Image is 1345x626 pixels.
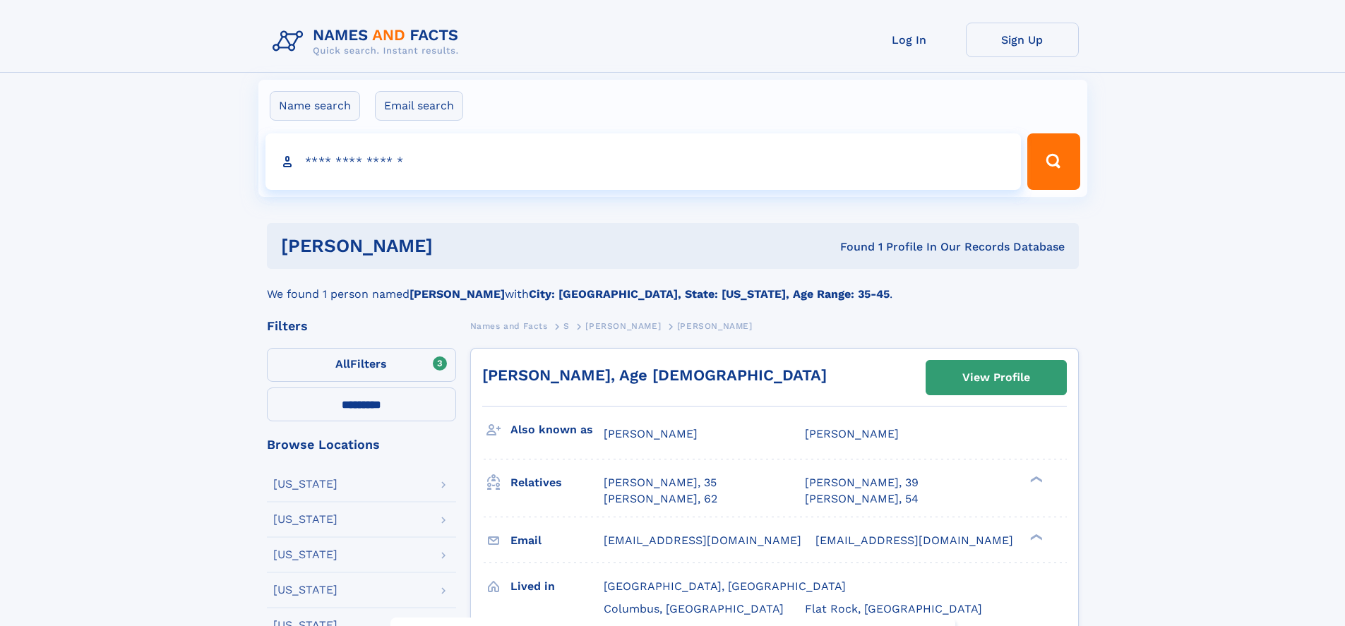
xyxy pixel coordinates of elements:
div: View Profile [962,361,1030,394]
label: Name search [270,91,360,121]
b: City: [GEOGRAPHIC_DATA], State: [US_STATE], Age Range: 35-45 [529,287,890,301]
span: Flat Rock, [GEOGRAPHIC_DATA] [805,602,982,615]
a: [PERSON_NAME], 54 [805,491,919,507]
span: [PERSON_NAME] [604,427,698,440]
div: Filters [267,320,456,332]
span: [EMAIL_ADDRESS][DOMAIN_NAME] [815,534,1013,547]
span: [PERSON_NAME] [677,321,753,331]
b: [PERSON_NAME] [410,287,505,301]
span: S [563,321,570,331]
label: Filters [267,348,456,382]
h3: Lived in [510,574,604,598]
h3: Relatives [510,471,604,495]
div: [US_STATE] [273,584,337,596]
div: Browse Locations [267,438,456,451]
a: [PERSON_NAME], 39 [805,475,919,490]
a: [PERSON_NAME], Age [DEMOGRAPHIC_DATA] [482,366,827,384]
a: S [563,317,570,335]
h1: [PERSON_NAME] [281,237,637,255]
div: We found 1 person named with . [267,269,1079,303]
h3: Email [510,529,604,553]
div: [US_STATE] [273,549,337,560]
a: [PERSON_NAME] [585,317,661,335]
a: [PERSON_NAME], 35 [604,475,717,490]
span: Columbus, [GEOGRAPHIC_DATA] [604,602,784,615]
a: View Profile [926,361,1066,395]
span: [GEOGRAPHIC_DATA], [GEOGRAPHIC_DATA] [604,579,846,593]
div: Found 1 Profile In Our Records Database [636,239,1065,255]
div: [US_STATE] [273,514,337,525]
div: ❯ [1027,532,1044,541]
input: search input [265,133,1022,190]
div: ❯ [1027,475,1044,484]
a: Sign Up [966,23,1079,57]
a: Log In [853,23,966,57]
a: Names and Facts [470,317,548,335]
span: [EMAIL_ADDRESS][DOMAIN_NAME] [604,534,801,547]
div: [US_STATE] [273,478,337,490]
h3: Also known as [510,418,604,442]
button: Search Button [1027,133,1080,190]
span: [PERSON_NAME] [585,321,661,331]
span: [PERSON_NAME] [805,427,899,440]
a: [PERSON_NAME], 62 [604,491,717,507]
label: Email search [375,91,463,121]
img: Logo Names and Facts [267,23,470,61]
span: All [335,357,350,371]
